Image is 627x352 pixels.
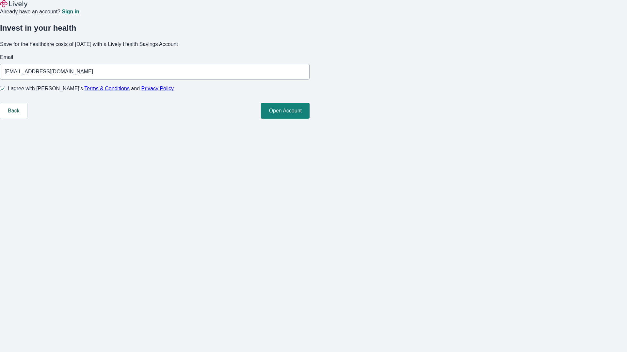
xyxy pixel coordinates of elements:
span: I agree with [PERSON_NAME]’s and [8,85,174,93]
a: Sign in [62,9,79,14]
button: Open Account [261,103,310,119]
a: Privacy Policy [141,86,174,91]
a: Terms & Conditions [84,86,130,91]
